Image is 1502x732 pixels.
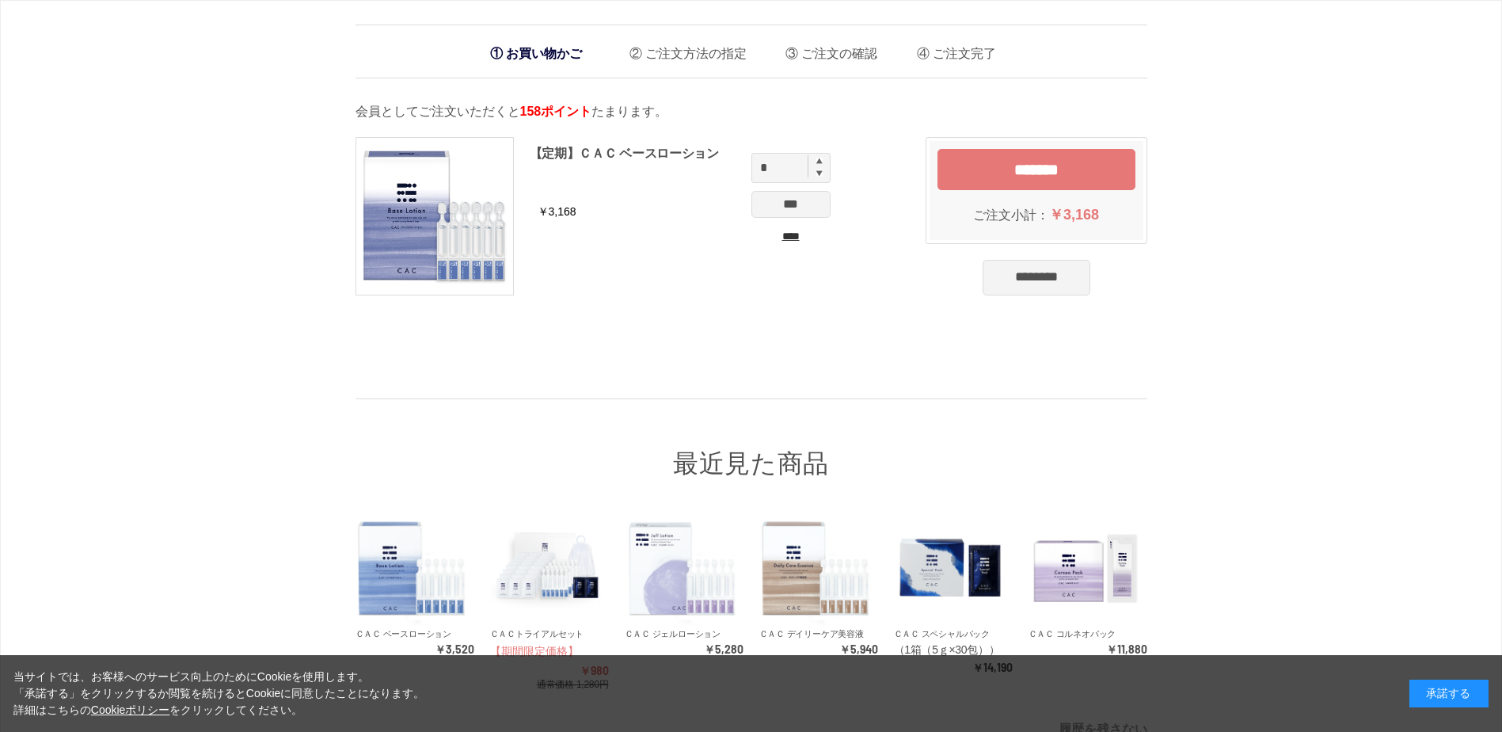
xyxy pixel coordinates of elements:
[1409,680,1489,707] div: 承諾する
[816,170,823,177] img: spinminus.gif
[490,642,609,661] div: 【期間限定価格】
[759,513,878,625] a: ＣＡＣ デイリーケア美容液
[356,102,1147,121] p: 会員としてご注文いただくと たまります。
[625,642,743,658] div: ￥5,280
[356,513,474,625] a: ＣＡＣ ベースローション
[894,513,1013,625] a: ＣＡＣ スペシャルパック
[356,513,468,625] img: ＣＡＣ ベースローション
[1029,629,1116,639] a: ＣＡＣ コルネオパック
[1029,513,1141,625] img: ＣＡＣ コルネオパック
[894,642,1013,658] div: （1箱（5ｇ×30包））
[13,669,425,719] div: 当サイトでは、お客様へのサービス向上のためにCookieを使用します。 「承諾する」をクリックするか閲覧を続けるとCookieに同意したことになります。 詳細はこちらの をクリックしてください。
[759,642,878,658] div: ￥5,940
[759,513,872,625] img: ＣＡＣ デイリーケア美容液
[356,642,474,658] div: ￥3,520
[356,629,451,639] a: ＣＡＣ ベースローション
[937,198,1135,232] div: ご注文小計：
[618,33,747,66] li: ご注文方法の指定
[1029,642,1147,658] div: ￥11,880
[490,513,603,625] img: ＣＡＣトライアルセット
[774,33,877,66] li: ご注文の確認
[625,513,743,625] a: ＣＡＣ ジェルローション
[905,33,996,66] li: ご注文完了
[894,629,990,639] a: ＣＡＣ スペシャルパック
[490,629,584,639] a: ＣＡＣトライアルセット
[490,513,609,625] a: ＣＡＣトライアルセット
[625,629,721,639] a: ＣＡＣ ジェルローション
[816,158,823,164] img: spinplus.gif
[1049,207,1099,223] span: ￥3,168
[482,37,590,70] li: お買い物かご
[1029,513,1147,625] a: ＣＡＣ コルネオパック
[356,398,1147,481] div: 最近見た商品
[759,629,864,639] a: ＣＡＣ デイリーケア美容液
[91,703,170,716] a: Cookieポリシー
[530,147,719,160] a: 【定期】ＣＡＣ ベースローション
[520,105,592,118] span: 158ポイント
[625,513,737,625] img: ＣＡＣ ジェルローション
[356,138,513,295] img: 【定期】ＣＡＣ ベースローション
[894,513,1006,625] img: ＣＡＣ スペシャルパック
